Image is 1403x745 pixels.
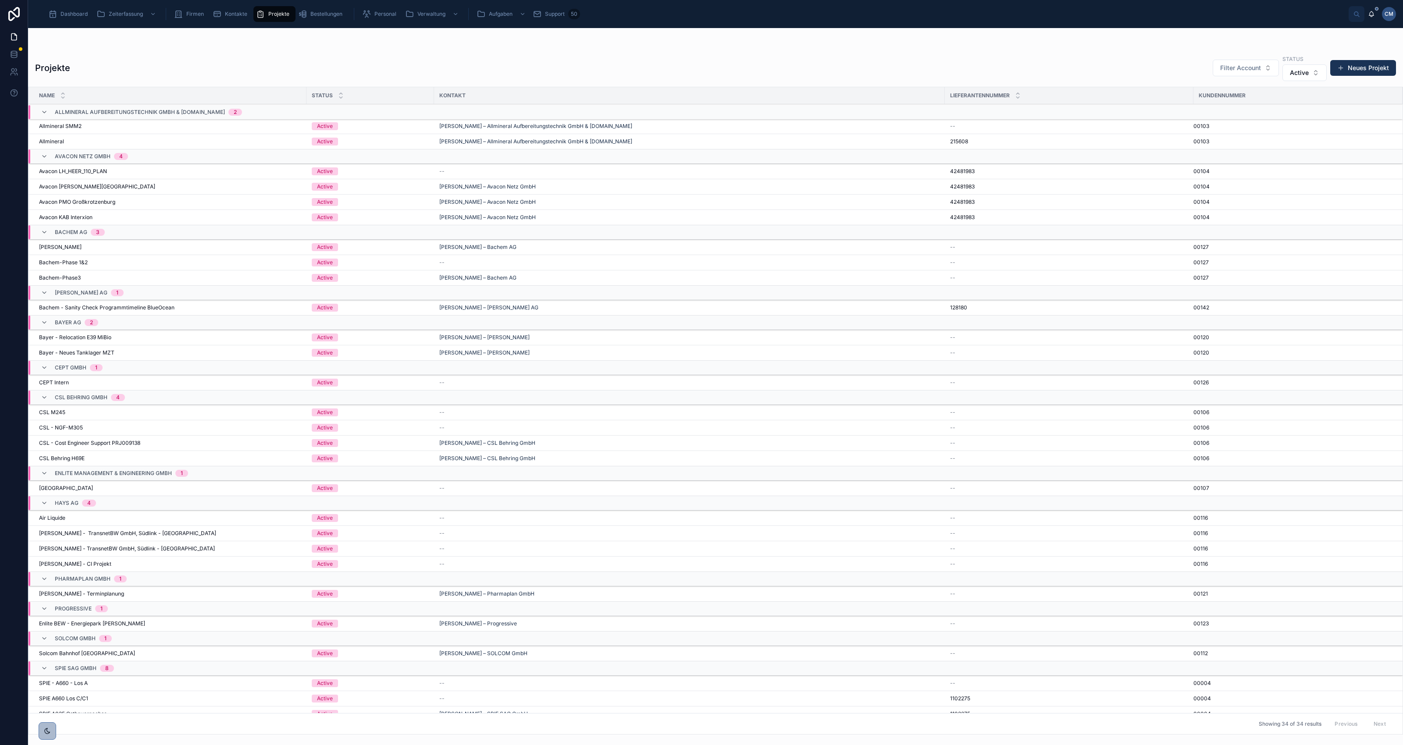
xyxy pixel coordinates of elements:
[950,530,1188,537] a: --
[39,455,85,462] span: CSL Behring H69E
[39,650,135,657] span: Solcom Bahnhof [GEOGRAPHIC_DATA]
[317,167,333,175] div: Active
[1193,514,1392,521] a: 00116
[317,620,333,628] div: Active
[439,183,940,190] a: [PERSON_NAME] – Avacon Netz GmbH
[950,138,968,145] span: 215608
[39,259,301,266] a: Bachem-Phase 1&2
[950,424,955,431] span: --
[950,349,955,356] span: --
[39,530,301,537] a: [PERSON_NAME] - TransnetBW GmbH, Südlink - [GEOGRAPHIC_DATA]
[1193,334,1392,341] a: 00120
[317,274,333,282] div: Active
[317,198,333,206] div: Active
[439,650,940,657] a: [PERSON_NAME] – SOLCOM GmbH
[39,485,301,492] a: [GEOGRAPHIC_DATA]
[39,214,301,221] a: Avacon KAB Interxion
[1193,590,1208,597] span: 00121
[225,11,247,18] span: Kontakte
[39,455,301,462] a: CSL Behring H69E
[439,214,940,221] a: [PERSON_NAME] – Avacon Netz GmbH
[439,168,940,175] a: --
[439,199,536,206] span: [PERSON_NAME] – Avacon Netz GmbH
[439,561,445,568] span: --
[39,304,301,311] a: Bachem - Sanity Check Programmtimeline BlueOcean
[312,529,429,537] a: Active
[1193,620,1209,627] span: 00123
[186,11,204,18] span: Firmen
[1193,168,1392,175] a: 00104
[950,485,955,492] span: --
[950,620,955,627] span: --
[312,122,429,130] a: Active
[950,379,1188,386] a: --
[439,440,940,447] a: [PERSON_NAME] – CSL Behring GmbH
[39,199,301,206] a: Avacon PMO Großkrotzenburg
[950,620,1188,627] a: --
[950,304,967,311] span: 128180
[1193,620,1392,627] a: 00123
[317,122,333,130] div: Active
[39,440,301,447] a: CSL - Cost Engineer Support PRJ009138
[439,259,445,266] span: --
[39,409,301,416] a: CSL M245
[950,334,1188,341] a: --
[1193,424,1392,431] a: 00106
[950,214,975,221] span: 42481983
[950,561,1188,568] a: --
[317,649,333,657] div: Active
[317,529,333,537] div: Active
[317,333,333,341] div: Active
[39,424,301,431] a: CSL - NGF-M305
[317,213,333,221] div: Active
[402,6,463,22] a: Verwaltung
[317,454,333,462] div: Active
[1193,199,1210,206] span: 00104
[317,408,333,416] div: Active
[1193,545,1208,552] span: 00116
[950,379,955,386] span: --
[950,168,975,175] span: 42481983
[39,514,65,521] span: Air Liquide
[317,379,333,387] div: Active
[1193,590,1392,597] a: 00121
[439,214,536,221] a: [PERSON_NAME] – Avacon Netz GmbH
[439,409,445,416] span: --
[317,424,333,432] div: Active
[312,198,429,206] a: Active
[439,123,632,130] a: [PERSON_NAME] – Allmineral Aufbereitungstechnik GmbH & [DOMAIN_NAME]
[374,11,396,18] span: Personal
[1193,214,1210,221] span: 00104
[950,561,955,568] span: --
[317,138,333,145] div: Active
[1193,379,1209,386] span: 00126
[310,11,342,18] span: Bestellungen
[1193,138,1392,145] a: 00103
[317,183,333,191] div: Active
[1193,561,1392,568] a: 00116
[39,259,88,266] span: Bachem-Phase 1&2
[439,409,940,416] a: --
[1193,409,1209,416] span: 00106
[39,409,65,416] span: CSL M245
[439,304,538,311] a: [PERSON_NAME] – [PERSON_NAME] AG
[55,635,96,642] span: SOLCOM GmbH
[55,153,110,160] span: Avacon Netz GmbH
[39,349,114,356] span: Bayer - Neues Tanklager MZT
[439,440,535,447] a: [PERSON_NAME] – CSL Behring GmbH
[950,514,955,521] span: --
[55,289,107,296] span: [PERSON_NAME] AG
[1193,259,1209,266] span: 00127
[1193,409,1392,416] a: 00106
[312,213,429,221] a: Active
[1193,514,1208,521] span: 00116
[39,514,301,521] a: Air Liquide
[439,379,940,386] a: --
[439,349,530,356] span: [PERSON_NAME] – [PERSON_NAME]
[1193,440,1209,447] span: 00106
[439,379,445,386] span: --
[312,649,429,657] a: Active
[950,545,1188,552] a: --
[950,514,1188,521] a: --
[109,11,143,18] span: Zeiterfassung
